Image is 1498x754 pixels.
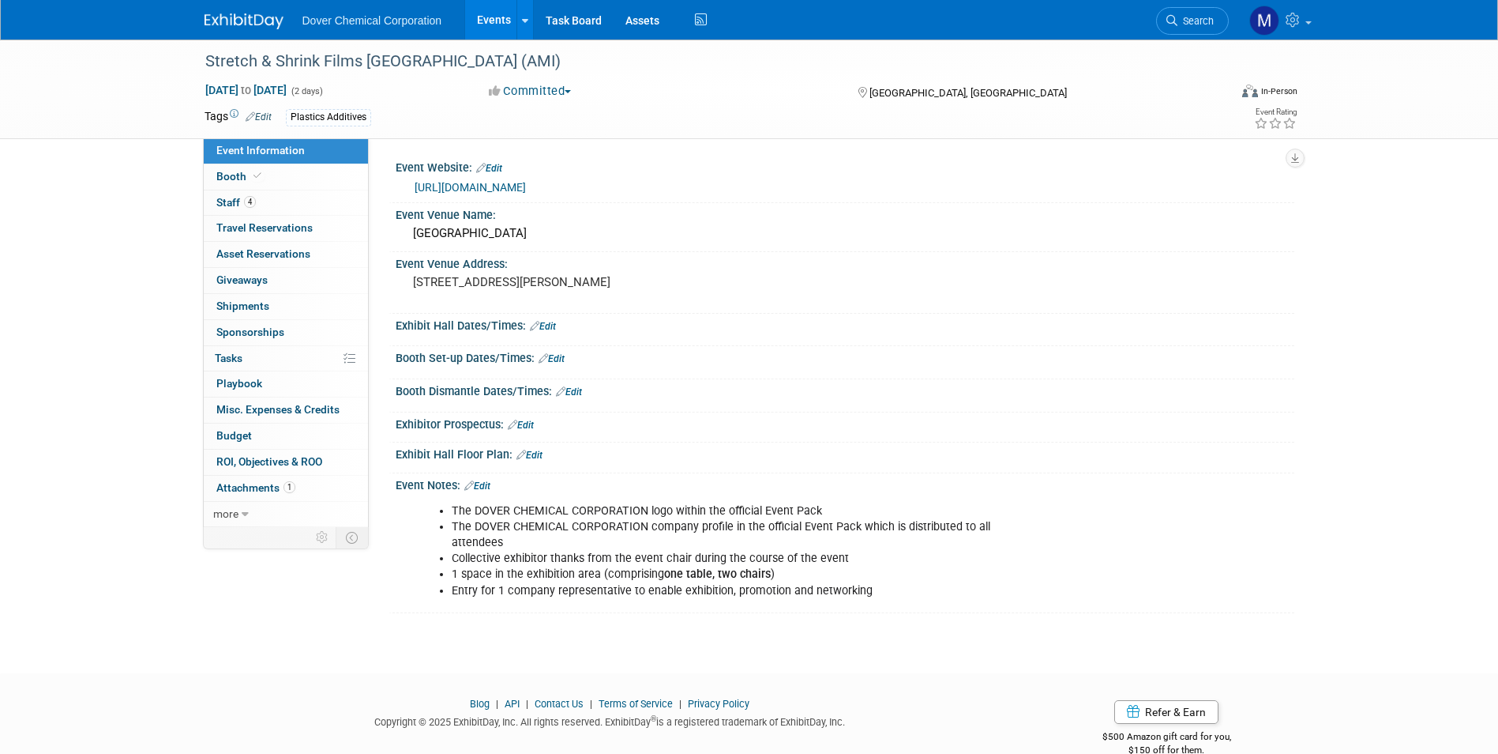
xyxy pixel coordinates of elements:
[213,507,238,520] span: more
[290,86,323,96] span: (2 days)
[505,698,520,710] a: API
[407,221,1282,246] div: [GEOGRAPHIC_DATA]
[396,473,1294,494] div: Event Notes:
[1254,108,1297,116] div: Event Rating
[216,377,262,390] span: Playbook
[336,527,368,548] td: Toggle Event Tabs
[204,476,368,501] a: Attachments1
[204,268,368,293] a: Giveaways
[204,371,368,397] a: Playbook
[464,481,490,492] a: Edit
[204,294,368,319] a: Shipments
[204,216,368,241] a: Travel Reservations
[1260,85,1297,97] div: In-Person
[452,551,1111,567] li: Collective exhibitor thanks from the event chair during the course of the event
[415,181,526,194] a: [URL][DOMAIN_NAME]
[204,320,368,345] a: Sponsorships
[204,450,368,475] a: ROI, Objectives & ROO
[204,164,368,190] a: Booth
[675,698,685,710] span: |
[452,583,1111,599] li: Entry for 1 company representative to enable exhibition, promotion and networking
[396,314,1294,334] div: Exhibit Hall Dates/Times:
[664,567,771,581] b: one table, two chairs
[205,108,272,126] td: Tags
[1177,15,1214,27] span: Search
[216,326,284,338] span: Sponsorships
[286,109,371,126] div: Plastics Additives
[516,450,543,461] a: Edit
[1242,85,1258,97] img: Format-Inperson.png
[452,503,1111,519] li: The DOVER CHEMICAL CORPORATION logo within the official Event Pack
[204,424,368,449] a: Budget
[216,170,265,183] span: Booth
[651,714,656,723] sup: ®
[452,567,1111,582] li: 1 space in the exhibition area (comprising )
[556,386,582,398] a: Edit
[535,698,584,710] a: Contact Us
[200,47,1205,76] div: Stretch & Shrink Films [GEOGRAPHIC_DATA] (AMI)
[216,247,310,260] span: Asset Reservations
[205,711,1016,729] div: Copyright © 2025 ExhibitDay, Inc. All rights reserved. ExhibitDay is a registered trademark of Ex...
[452,519,1111,551] li: The DOVER CHEMICAL CORPORATION company profile in the official Event Pack which is distributed to...
[396,379,1294,400] div: Booth Dismantle Dates/Times:
[1249,6,1279,36] img: Matt Fender
[530,321,556,332] a: Edit
[216,455,322,468] span: ROI, Objectives & ROO
[539,353,565,364] a: Edit
[1136,82,1298,106] div: Event Format
[869,87,1067,99] span: [GEOGRAPHIC_DATA], [GEOGRAPHIC_DATA]
[204,138,368,164] a: Event Information
[522,698,532,710] span: |
[309,527,336,548] td: Personalize Event Tab Strip
[396,443,1294,463] div: Exhibit Hall Floor Plan:
[413,275,753,289] pre: [STREET_ADDRESS][PERSON_NAME]
[508,420,534,431] a: Edit
[216,403,340,416] span: Misc. Expenses & Credits
[1156,7,1229,35] a: Search
[204,242,368,267] a: Asset Reservations
[204,398,368,423] a: Misc. Expenses & Credits
[396,252,1294,272] div: Event Venue Address:
[688,698,749,710] a: Privacy Policy
[396,203,1294,223] div: Event Venue Name:
[216,273,268,286] span: Giveaways
[238,84,253,96] span: to
[205,13,283,29] img: ExhibitDay
[586,698,596,710] span: |
[204,190,368,216] a: Staff4
[244,196,256,208] span: 4
[253,172,261,180] i: Booth reservation complete
[470,698,490,710] a: Blog
[492,698,502,710] span: |
[396,156,1294,176] div: Event Website:
[396,413,1294,433] div: Exhibitor Prospectus:
[216,300,269,312] span: Shipments
[216,429,252,442] span: Budget
[204,346,368,371] a: Tasks
[216,221,313,234] span: Travel Reservations
[1114,700,1218,724] a: Refer & Earn
[205,83,287,97] span: [DATE] [DATE]
[302,14,442,27] span: Dover Chemical Corporation
[215,352,242,364] span: Tasks
[204,502,368,527] a: more
[216,144,305,156] span: Event Information
[396,346,1294,367] div: Booth Set-up Dates/Times:
[476,163,502,174] a: Edit
[283,481,295,493] span: 1
[599,698,673,710] a: Terms of Service
[216,481,295,494] span: Attachments
[483,83,577,100] button: Committed
[246,111,272,123] a: Edit
[216,196,256,209] span: Staff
